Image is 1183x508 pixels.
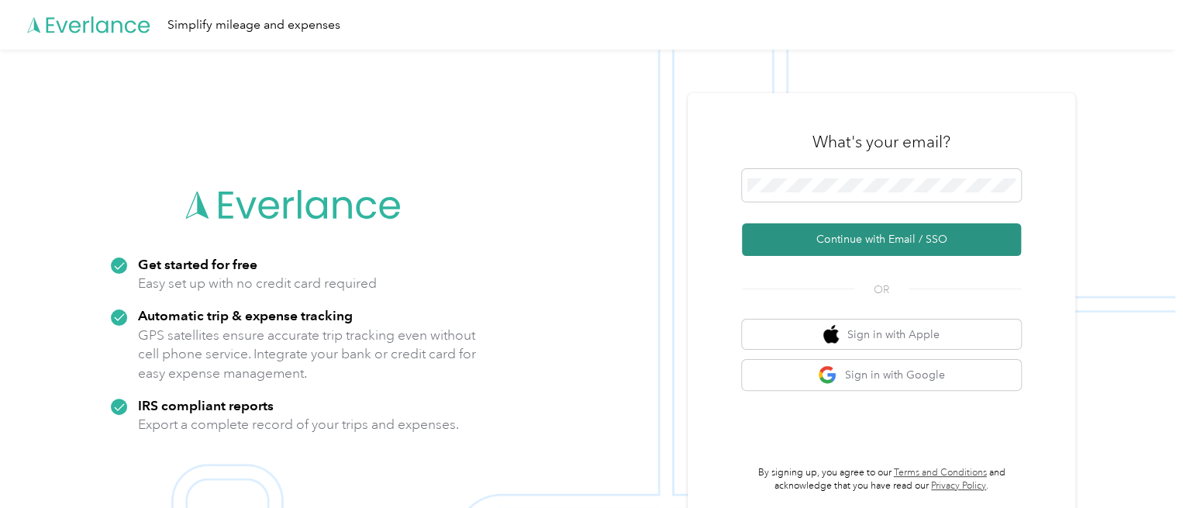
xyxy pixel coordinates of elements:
[823,325,839,344] img: apple logo
[854,282,909,298] span: OR
[931,480,986,492] a: Privacy Policy
[818,365,837,385] img: google logo
[138,307,353,323] strong: Automatic trip & expense tracking
[742,223,1021,256] button: Continue with Email / SSO
[742,466,1021,493] p: By signing up, you agree to our and acknowledge that you have read our .
[812,131,950,153] h3: What's your email?
[742,320,1021,350] button: apple logoSign in with Apple
[167,16,340,35] div: Simplify mileage and expenses
[138,256,257,272] strong: Get started for free
[138,274,377,293] p: Easy set up with no credit card required
[138,326,477,383] p: GPS satellites ensure accurate trip tracking even without cell phone service. Integrate your bank...
[138,397,274,413] strong: IRS compliant reports
[894,467,987,479] a: Terms and Conditions
[742,360,1021,390] button: google logoSign in with Google
[138,415,459,434] p: Export a complete record of your trips and expenses.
